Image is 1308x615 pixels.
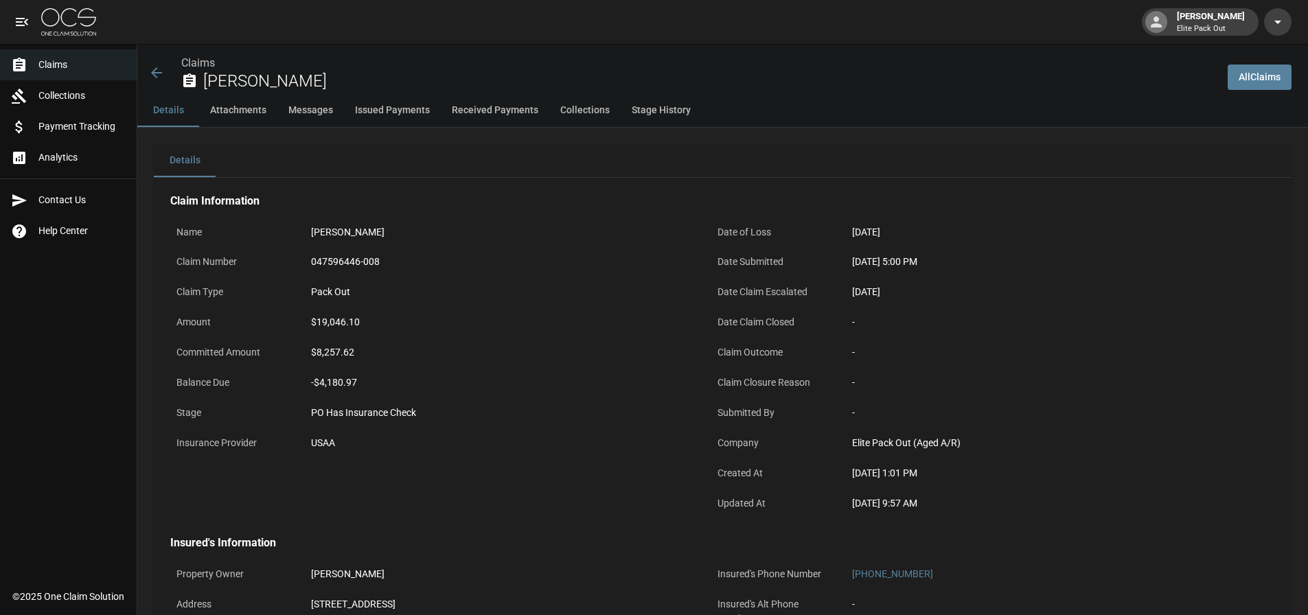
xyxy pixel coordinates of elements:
button: Issued Payments [344,94,441,127]
div: - [852,315,1230,329]
span: Payment Tracking [38,119,126,134]
div: - [852,406,1230,420]
button: Details [154,144,216,177]
div: 047596446-008 [311,255,689,269]
p: Balance Due [170,369,294,396]
p: Insurance Provider [170,430,294,456]
div: $8,257.62 [311,345,689,360]
button: Details [137,94,199,127]
div: [DATE] [852,225,1230,240]
button: Attachments [199,94,277,127]
div: [STREET_ADDRESS] [311,597,689,612]
p: Elite Pack Out [1177,23,1245,35]
img: ocs-logo-white-transparent.png [41,8,96,36]
span: Claims [38,58,126,72]
p: Date Claim Closed [711,309,835,336]
h4: Insured's Information [170,536,1236,550]
div: - [852,375,1230,390]
p: Claim Type [170,279,294,305]
div: [DATE] 1:01 PM [852,466,1230,480]
p: Amount [170,309,294,336]
div: USAA [311,436,689,450]
a: AllClaims [1228,65,1292,90]
p: Date of Loss [711,219,835,246]
button: Messages [277,94,344,127]
div: © 2025 One Claim Solution [12,590,124,603]
span: Help Center [38,224,126,238]
button: Received Payments [441,94,549,127]
div: Elite Pack Out (Aged A/R) [852,436,1230,450]
span: Contact Us [38,193,126,207]
div: $19,046.10 [311,315,689,329]
p: Claim Outcome [711,339,835,366]
a: Claims [181,56,215,69]
div: [DATE] [852,285,1230,299]
a: [PHONE_NUMBER] [852,568,933,579]
div: [DATE] 5:00 PM [852,255,1230,269]
div: PO Has Insurance Check [311,406,689,420]
button: Stage History [621,94,702,127]
p: Name [170,219,294,246]
nav: breadcrumb [181,55,1217,71]
p: Date Claim Escalated [711,279,835,305]
div: [PERSON_NAME] [311,567,689,581]
button: Collections [549,94,621,127]
div: - [852,345,1230,360]
p: Insured's Phone Number [711,561,835,588]
div: details tabs [154,144,1292,177]
span: Collections [38,89,126,103]
div: Pack Out [311,285,689,299]
p: Claim Number [170,248,294,275]
p: Stage [170,399,294,426]
div: -$4,180.97 [311,375,689,390]
div: [PERSON_NAME] [311,225,689,240]
h2: [PERSON_NAME] [203,71,1217,91]
div: [PERSON_NAME] [1171,10,1250,34]
p: Company [711,430,835,456]
h4: Claim Information [170,194,1236,208]
button: open drawer [8,8,36,36]
p: Submitted By [711,399,835,426]
p: Property Owner [170,561,294,588]
p: Committed Amount [170,339,294,366]
div: anchor tabs [137,94,1308,127]
span: Analytics [38,150,126,165]
p: Created At [711,460,835,487]
p: Updated At [711,490,835,517]
p: Claim Closure Reason [711,369,835,396]
div: - [852,597,1230,612]
p: Date Submitted [711,248,835,275]
div: [DATE] 9:57 AM [852,496,1230,511]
